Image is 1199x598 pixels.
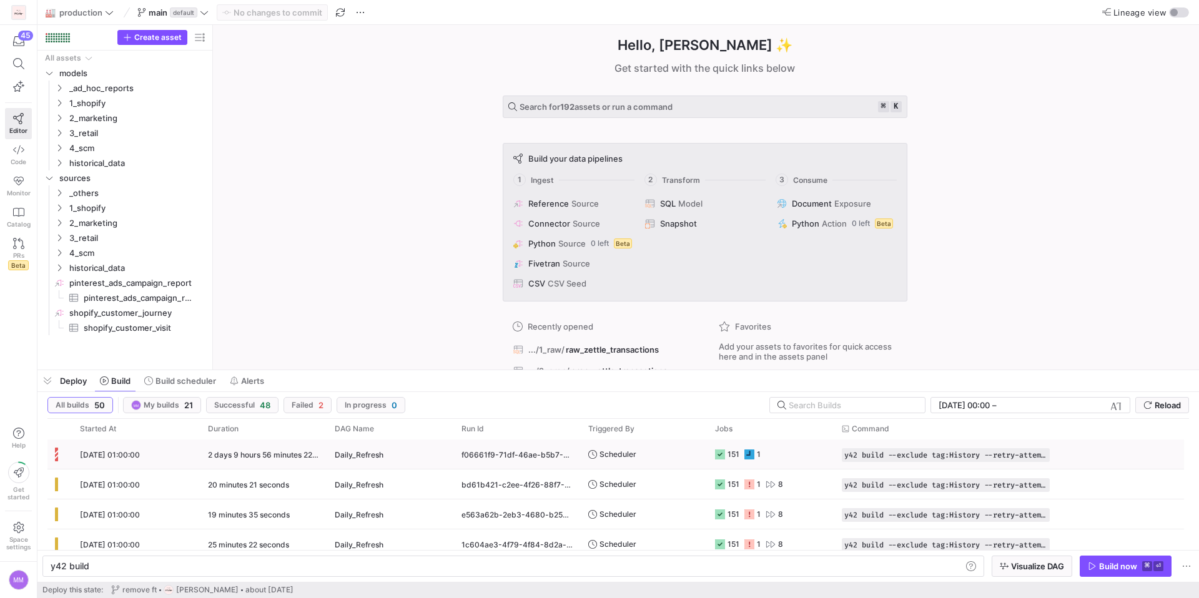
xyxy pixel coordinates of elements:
span: Favorites [735,321,771,331]
span: Daily_Refresh [335,530,383,559]
kbd: ⏎ [1153,561,1163,571]
span: 1_shopify [69,96,205,110]
span: Connector [528,218,570,228]
div: 151 [728,529,739,559]
span: Snapshot [660,218,697,228]
a: Monitor [5,170,32,202]
div: Press SPACE to select this row. [42,230,207,245]
button: .../1_raw/raw_zettle_transactions [510,341,694,358]
input: End datetime [999,400,1081,410]
span: [DATE] 01:00:00 [80,540,140,549]
div: Press SPACE to select this row. [42,275,207,290]
span: 3_retail [69,126,205,140]
div: Get started with the quick links below [503,61,907,76]
div: 1 [757,439,761,469]
button: Reload [1135,397,1189,413]
y42-duration: 2 days 9 hours 56 minutes 22 seconds [208,450,344,459]
a: pinterest_ads_campaign_report​​​​​​​​​ [42,290,207,305]
span: pinterest_ads_campaign_report​​​​​​​​ [69,276,205,290]
div: MM [131,400,141,410]
span: y42 build [51,561,89,571]
span: Document [792,199,832,208]
div: Press SPACE to select this row. [47,529,1184,559]
div: Press SPACE to select this row. [42,66,207,81]
kbd: k [891,101,902,112]
div: bd61b421-c2ee-4f26-88f7-1f0eb61c1029 [454,469,581,499]
button: MM [5,567,32,593]
span: Scheduler [599,529,636,559]
div: Press SPACE to select this row. [42,170,207,185]
span: Monitor [7,189,31,197]
span: Beta [8,260,29,270]
div: All assets [45,54,81,62]
button: Failed2 [284,397,332,413]
a: Spacesettings [5,516,32,556]
button: In progress0 [337,397,405,413]
div: Press SPACE to select this row. [42,215,207,230]
span: 3_retail [69,231,205,245]
div: Press SPACE to select this row. [47,499,1184,529]
span: Code [11,158,26,165]
a: Editor [5,108,32,139]
a: Catalog [5,202,32,233]
div: 8 [778,529,783,559]
span: models [59,66,205,81]
span: My builds [144,401,179,409]
span: Daily_Refresh [335,470,383,499]
span: Action [822,218,847,228]
span: default [170,7,197,17]
button: Search for192assets or run a command⌘k [503,96,907,118]
span: about [DATE] [245,586,294,594]
span: Python [528,238,556,248]
span: Fivetran [528,258,560,268]
a: https://storage.googleapis.com/y42-prod-data-exchange/images/lFSvWYO8Y1TGXYVjeU6TigFHOWVBziQxYZ7m... [5,2,32,23]
span: Started At [80,424,116,433]
span: PRs [13,252,24,259]
h1: Hello, [PERSON_NAME] ✨ [618,35,792,56]
span: CSV [528,278,545,288]
span: 🏭 [46,8,54,17]
y42-duration: 20 minutes 21 seconds [208,480,289,489]
button: FivetranSource [511,256,635,271]
a: shopify_customer_journey​​​​​​​​ [42,305,207,320]
span: 4_scm [69,141,205,155]
span: Space settings [6,536,31,551]
button: MMMy builds21 [123,397,201,413]
div: 45 [18,31,33,41]
div: 1c604ae3-4f79-4f84-8d2a-17aea617cc4d [454,529,581,559]
div: 1 [757,469,761,499]
div: Press SPACE to select this row. [42,125,207,140]
kbd: ⌘ [1142,561,1152,571]
span: [DATE] 01:00:00 [80,510,140,519]
span: historical_data [69,156,205,170]
div: 8 [778,469,783,499]
span: sources [59,171,205,185]
span: Duration [208,424,239,433]
span: remove ft [122,586,157,594]
span: – [992,400,997,410]
span: Help [11,441,26,449]
span: shopify_customer_journey​​​​​​​​ [69,306,205,320]
button: ReferenceSource [511,196,635,211]
span: .../1_raw/ [528,345,565,355]
div: 151 [728,499,739,529]
span: Visualize DAG [1011,561,1064,571]
span: Daily_Refresh [335,440,383,469]
button: Snapshot [643,216,767,231]
button: CSVCSV Seed [511,276,635,291]
div: Press SPACE to select this row. [42,96,207,110]
y42-duration: 25 minutes 22 seconds [208,540,289,549]
span: y42 build --exclude tag:History --retry-attempts-source 2 [844,541,1047,549]
span: Failed [292,401,313,409]
span: Build [111,376,131,386]
span: Source [573,218,600,228]
span: Scheduler [599,499,636,529]
div: Press SPACE to select this row. [42,260,207,275]
div: f06661f9-71df-46ae-b5b7-032c507ea0c8 [454,439,581,469]
span: Exposure [834,199,871,208]
a: Code [5,139,32,170]
button: Create asset [117,30,187,45]
span: Beta [614,238,632,248]
div: Press SPACE to select this row. [42,51,207,66]
span: 4_scm [69,246,205,260]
